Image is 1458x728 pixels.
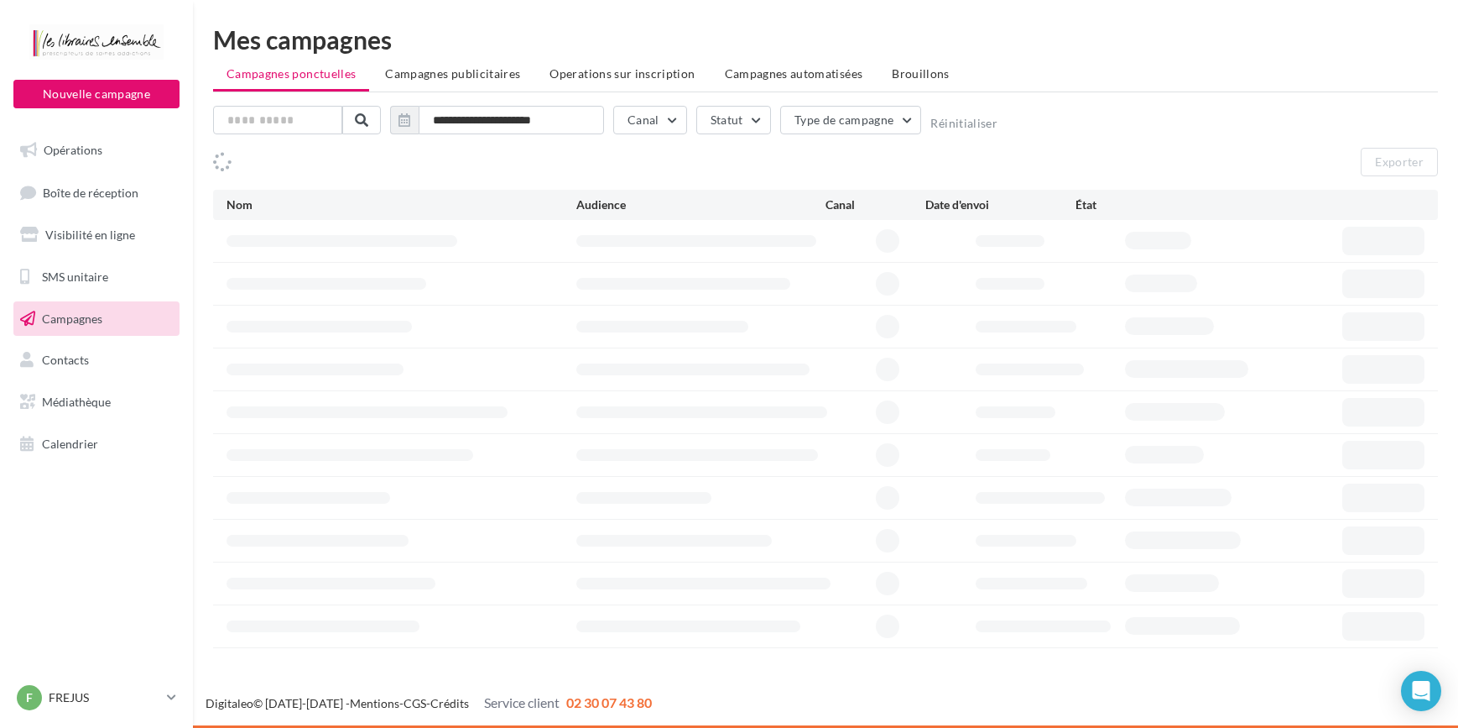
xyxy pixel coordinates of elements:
a: F FREJUS [13,682,180,714]
div: Nom [227,196,576,213]
a: Calendrier [10,427,183,462]
div: Date d'envoi [925,196,1075,213]
div: Mes campagnes [213,27,1438,52]
span: SMS unitaire [42,270,108,284]
div: Open Intercom Messenger [1401,671,1441,711]
span: Operations sur inscription [549,66,695,81]
span: Campagnes [42,311,102,325]
a: Contacts [10,343,183,378]
span: Campagnes publicitaires [385,66,520,81]
span: Calendrier [42,437,98,451]
a: Campagnes [10,301,183,337]
a: CGS [404,696,426,710]
div: Canal [825,196,925,213]
a: Crédits [430,696,469,710]
button: Type de campagne [780,106,922,134]
button: Statut [696,106,771,134]
span: Brouillons [892,66,950,81]
span: F [26,689,33,706]
button: Canal [613,106,687,134]
a: Boîte de réception [10,175,183,211]
span: Contacts [42,353,89,367]
span: Visibilité en ligne [45,228,135,242]
span: Opérations [44,143,102,157]
a: Visibilité en ligne [10,217,183,253]
a: SMS unitaire [10,259,183,295]
a: Mentions [350,696,399,710]
span: Médiathèque [42,395,111,409]
a: Digitaleo [206,696,253,710]
button: Exporter [1361,148,1438,176]
div: État [1075,196,1226,213]
a: Médiathèque [10,385,183,420]
button: Réinitialiser [930,117,997,130]
span: 02 30 07 43 80 [566,694,652,710]
div: Audience [576,196,826,213]
a: Opérations [10,133,183,168]
p: FREJUS [49,689,160,706]
span: © [DATE]-[DATE] - - - [206,696,652,710]
span: Boîte de réception [43,185,138,199]
button: Nouvelle campagne [13,80,180,108]
span: Campagnes automatisées [725,66,863,81]
span: Service client [484,694,560,710]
